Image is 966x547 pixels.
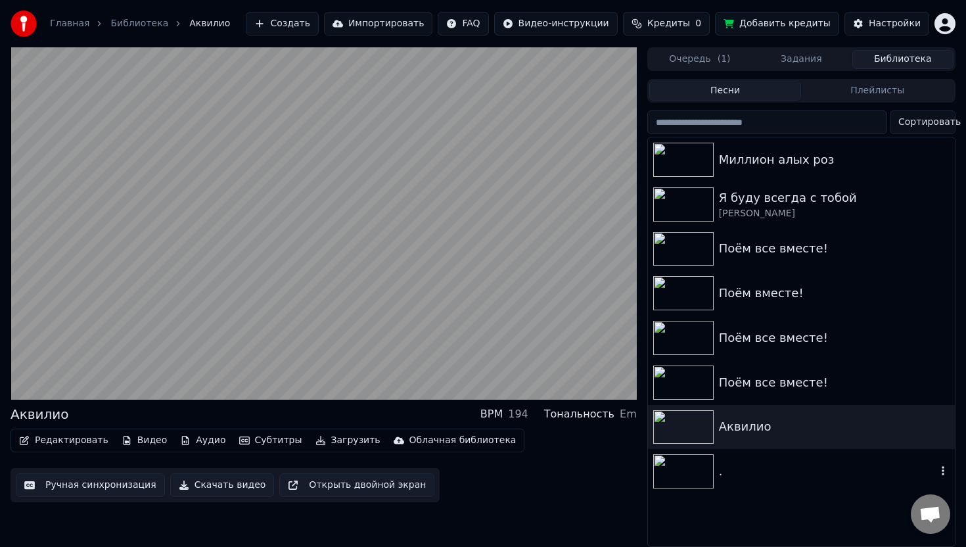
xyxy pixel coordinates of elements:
[695,17,701,30] span: 0
[852,50,954,69] button: Библиотека
[649,82,802,101] button: Песни
[620,406,637,422] div: Em
[50,17,89,30] a: Главная
[719,207,950,220] div: [PERSON_NAME]
[438,12,488,36] button: FAQ
[719,462,936,481] div: .
[801,82,954,101] button: Плейлисты
[719,373,950,392] div: Поём все вместе!
[844,12,929,36] button: Настройки
[279,473,434,497] button: Открыть двойной экран
[11,405,69,423] div: Аквилио
[480,406,503,422] div: BPM
[409,434,517,447] div: Облачная библиотека
[719,151,950,169] div: Миллион алых роз
[50,17,230,30] nav: breadcrumb
[911,494,950,534] div: Открытый чат
[116,431,173,450] button: Видео
[508,406,528,422] div: 194
[649,50,750,69] button: Очередь
[110,17,168,30] a: Библиотека
[324,12,433,36] button: Импортировать
[170,473,275,497] button: Скачать видео
[719,189,950,207] div: Я буду всегда с тобой
[869,17,921,30] div: Настройки
[234,431,308,450] button: Субтитры
[647,17,690,30] span: Кредиты
[623,12,710,36] button: Кредиты0
[718,53,731,66] span: ( 1 )
[719,329,950,347] div: Поём все вместе!
[310,431,386,450] button: Загрузить
[544,406,614,422] div: Тональность
[719,239,950,258] div: Поём все вместе!
[14,431,114,450] button: Редактировать
[494,12,618,36] button: Видео-инструкции
[189,17,230,30] span: Аквилио
[175,431,231,450] button: Аудио
[719,417,950,436] div: Аквилио
[715,12,839,36] button: Добавить кредиты
[16,473,165,497] button: Ручная синхронизация
[750,50,852,69] button: Задания
[246,12,318,36] button: Создать
[11,11,37,37] img: youka
[719,284,950,302] div: Поём вместе!
[898,116,961,129] span: Сортировать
